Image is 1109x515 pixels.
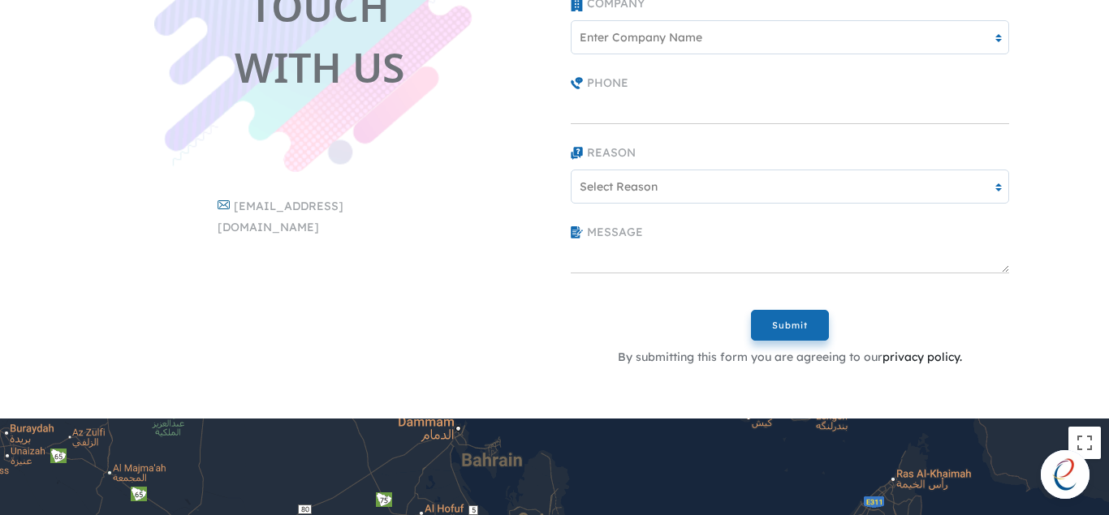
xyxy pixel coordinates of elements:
img: message [571,226,583,238]
label: Message [571,224,643,241]
img: reason [571,147,583,160]
div: [EMAIL_ADDRESS][DOMAIN_NAME] [218,196,421,238]
label: Phone [571,75,628,92]
label: Reason [571,144,636,161]
button: Toggle fullscreen view [1068,427,1101,459]
a: Open chat [1041,450,1090,499]
img: emailIcon [218,200,230,210]
div: By submitting this form you are agreeing to our [571,349,1009,366]
img: phone [571,77,583,89]
span: Select Reason [580,178,658,193]
div: Enter Company Name [580,28,702,45]
button: Submit [751,310,829,341]
a: privacy policy. [882,350,962,364]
